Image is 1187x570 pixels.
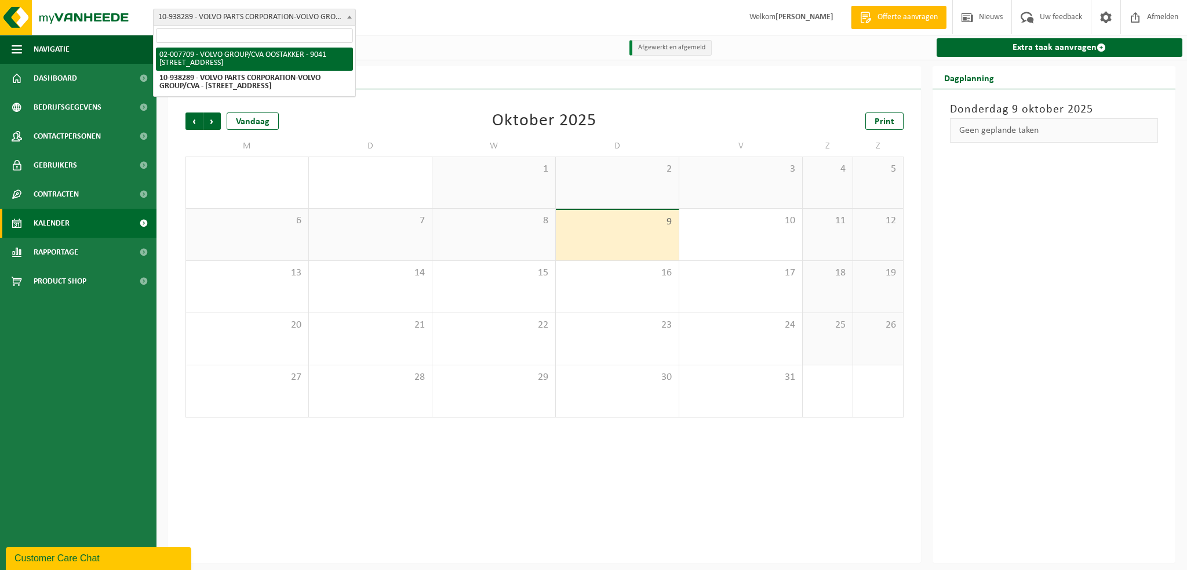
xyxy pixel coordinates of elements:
li: 02-007709 - VOLVO GROUP/CVA OOSTAKKER - 9041 [STREET_ADDRESS] [156,48,353,71]
span: Contracten [34,180,79,209]
td: D [556,136,679,157]
span: 28 [315,371,426,384]
span: 26 [859,319,897,332]
span: Bedrijfsgegevens [34,93,101,122]
span: 18 [809,267,847,279]
span: Rapportage [34,238,78,267]
span: 16 [562,267,673,279]
span: 10-938289 - VOLVO PARTS CORPORATION-VOLVO GROUP/CVA - 9041 OOSTAKKER, SMALLEHEERWEG 31 [154,9,355,26]
span: 27 [192,371,303,384]
span: Dashboard [34,64,77,93]
span: 31 [685,371,796,384]
span: 30 [562,371,673,384]
span: Navigatie [34,35,70,64]
div: Geen geplande taken [950,118,1159,143]
span: 24 [685,319,796,332]
span: Print [875,117,894,126]
a: Offerte aanvragen [851,6,946,29]
span: 29 [438,371,549,384]
span: Gebruikers [34,151,77,180]
span: 14 [315,267,426,279]
span: 15 [438,267,549,279]
td: W [432,136,556,157]
iframe: chat widget [6,544,194,570]
span: 11 [809,215,847,227]
span: Kalender [34,209,70,238]
a: Print [865,112,904,130]
span: Offerte aanvragen [875,12,941,23]
div: Oktober 2025 [492,112,596,130]
span: 2 [562,163,673,176]
span: 13 [192,267,303,279]
td: D [309,136,432,157]
span: 9 [562,216,673,228]
td: M [185,136,309,157]
td: Z [853,136,904,157]
span: 6 [192,215,303,227]
span: 3 [685,163,796,176]
span: Vorige [185,112,203,130]
h3: Donderdag 9 oktober 2025 [950,101,1159,118]
span: 17 [685,267,796,279]
span: 7 [315,215,426,227]
span: 1 [438,163,549,176]
a: Extra taak aanvragen [937,38,1183,57]
td: V [679,136,803,157]
span: 10-938289 - VOLVO PARTS CORPORATION-VOLVO GROUP/CVA - 9041 OOSTAKKER, SMALLEHEERWEG 31 [153,9,356,26]
h2: Dagplanning [933,66,1006,89]
span: 4 [809,163,847,176]
span: 19 [859,267,897,279]
td: Z [803,136,853,157]
span: 22 [438,319,549,332]
span: 8 [438,215,549,227]
span: Volgende [203,112,221,130]
strong: [PERSON_NAME] [775,13,833,21]
span: 12 [859,215,897,227]
span: Product Shop [34,267,86,296]
span: 23 [562,319,673,332]
span: 20 [192,319,303,332]
li: 10-938289 - VOLVO PARTS CORPORATION-VOLVO GROUP/CVA - [STREET_ADDRESS] [156,71,353,94]
li: Afgewerkt en afgemeld [629,40,712,56]
span: 10 [685,215,796,227]
span: 21 [315,319,426,332]
span: 25 [809,319,847,332]
div: Vandaag [227,112,279,130]
span: Contactpersonen [34,122,101,151]
span: 5 [859,163,897,176]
